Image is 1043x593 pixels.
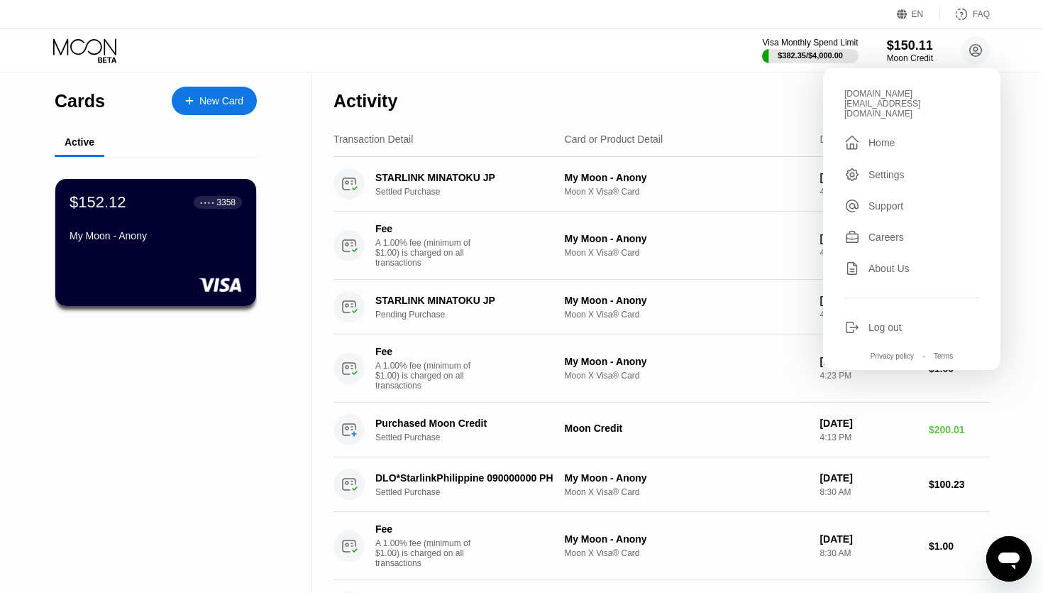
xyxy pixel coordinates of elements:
div: $152.12● ● ● ●3358My Moon - Anony [55,179,256,306]
div: 3358 [216,197,236,207]
div: My Moon - Anony [565,233,809,244]
div: 8:30 AM [819,487,917,497]
div: Purchased Moon Credit [375,418,559,429]
div: [DATE] [819,295,917,306]
div: Fee [375,223,475,234]
div: Home [868,137,895,148]
div: STARLINK MINATOKU JPSettled PurchaseMy Moon - AnonyMoon X Visa® Card[DATE]4:24 PM$87.31 [333,157,990,212]
div: Moon X Visa® Card [565,548,809,558]
div: A 1.00% fee (minimum of $1.00) is charged on all transactions [375,238,482,268]
div: Pending Purchase [375,310,573,320]
div: Home [844,134,979,151]
div: Terms [934,352,953,360]
div:  [844,134,860,151]
div: 4:23 PM [819,371,917,381]
div: A 1.00% fee (minimum of $1.00) is charged on all transactions [375,538,482,568]
div: DLO*StarlinkPhilippine 090000000 PH [375,472,559,484]
div: Activity [333,91,397,111]
div: Active [65,136,94,148]
div: EN [912,9,924,19]
div: Log out [844,320,979,335]
div: Settled Purchase [375,187,573,197]
div: $382.35 / $4,000.00 [778,51,843,60]
iframe: Button to launch messaging window, conversation in progress [986,536,1032,582]
div: ● ● ● ● [200,200,214,205]
div: Moon X Visa® Card [565,310,809,320]
div: Moon X Visa® Card [565,248,809,258]
div: My Moon - Anony [565,472,809,484]
div: Settled Purchase [375,487,573,497]
div: $150.11Moon Credit [887,38,933,63]
div: $150.11 [887,38,933,53]
div: About Us [844,261,979,276]
div: My Moon - Anony [565,295,809,306]
div: Privacy policy [871,352,914,360]
div: My Moon - Anony [565,356,809,367]
div: EN [897,7,940,21]
div: [DATE] [819,418,917,429]
div: Settled Purchase [375,432,573,442]
div: FAQ [973,9,990,19]
div: $200.01 [929,424,990,435]
div: My Moon - Anony [565,172,809,183]
div: A 1.00% fee (minimum of $1.00) is charged on all transactions [375,361,482,391]
div: Fee [375,523,475,535]
div: Visa Monthly Spend Limit [762,38,858,48]
div: Transaction Detail [333,134,413,145]
div: Fee [375,346,475,357]
div: Cards [55,91,105,111]
div: [DATE] [819,356,917,367]
div: Purchased Moon CreditSettled PurchaseMoon Credit[DATE]4:13 PM$200.01 [333,403,990,457]
div: FeeA 1.00% fee (minimum of $1.00) is charged on all transactionsMy Moon - AnonyMoon X Visa® Card[... [333,512,990,580]
div: DLO*StarlinkPhilippine 090000000 PHSettled PurchaseMy Moon - AnonyMoon X Visa® Card[DATE]8:30 AM$... [333,457,990,512]
div: $152.12 [70,193,126,212]
div: 4:23 PM [819,310,917,320]
div: [DATE] [819,533,917,545]
div: [DATE] [819,172,917,183]
div: My Moon - Anony [70,230,242,241]
div: Visa Monthly Spend Limit$382.35/$4,000.00 [762,38,858,63]
div: Careers [868,232,904,243]
div: Moon X Visa® Card [565,487,809,497]
div: 4:24 PM [819,248,917,258]
div: 8:30 AM [819,548,917,558]
div: [DATE] [819,472,917,484]
div: $100.23 [929,479,990,490]
div: STARLINK MINATOKU JPPending PurchaseMy Moon - AnonyMoon X Visa® Card[DATE]4:23 PM$NaN [333,280,990,334]
div: Card or Product Detail [565,134,663,145]
div: Log out [868,322,902,333]
div: Moon Credit [565,423,809,434]
div: New Card [199,95,243,107]
div: Settings [844,167,979,183]
div: 4:24 PM [819,187,917,197]
div: STARLINK MINATOKU JP [375,172,559,183]
div: 4:13 PM [819,432,917,442]
div: FeeA 1.00% fee (minimum of $1.00) is charged on all transactionsMy Moon - AnonyMoon X Visa® Card[... [333,334,990,403]
div: [DOMAIN_NAME][EMAIL_ADDRESS][DOMAIN_NAME] [844,89,979,119]
div: New Card [172,87,257,115]
div: FeeA 1.00% fee (minimum of $1.00) is charged on all transactionsMy Moon - AnonyMoon X Visa® Card[... [333,212,990,280]
div: [DATE] [819,233,917,244]
div: Moon X Visa® Card [565,371,809,381]
div: Moon X Visa® Card [565,187,809,197]
div: Careers [844,229,979,245]
div: My Moon - Anony [565,533,809,545]
div: Support [844,198,979,214]
div: Moon Credit [887,53,933,63]
div: Settings [868,169,905,180]
div: Support [868,200,903,212]
div: STARLINK MINATOKU JP [375,295,559,306]
div: Date & Time [819,134,874,145]
div: About Us [868,263,910,274]
div: $1.00 [929,540,990,552]
div: FAQ [940,7,990,21]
